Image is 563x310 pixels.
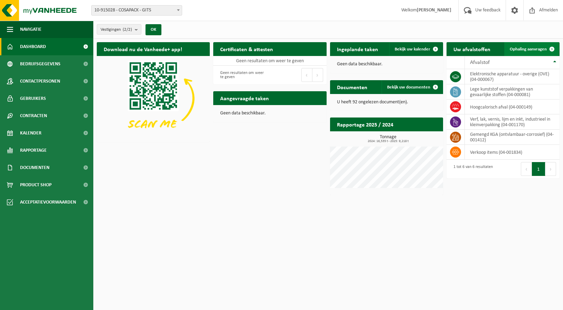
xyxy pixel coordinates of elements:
h2: Uw afvalstoffen [447,42,497,56]
span: Acceptatievoorwaarden [20,194,76,211]
span: Bedrijfsgegevens [20,55,60,73]
button: OK [146,24,161,35]
a: Bekijk uw documenten [382,80,442,94]
span: Vestigingen [101,25,132,35]
span: Kalender [20,124,41,142]
div: 1 tot 6 van 6 resultaten [450,161,493,177]
img: Download de VHEPlus App [97,56,210,141]
button: Next [312,68,323,82]
h2: Rapportage 2025 / 2024 [330,118,400,131]
button: 1 [532,162,545,176]
h2: Documenten [330,80,374,94]
a: Ophaling aanvragen [504,42,559,56]
td: elektronische apparatuur - overige (OVE) (04-000067) [465,69,560,84]
a: Bekijk uw kalender [389,42,442,56]
a: Bekijk rapportage [392,131,442,145]
h2: Certificaten & attesten [213,42,280,56]
h2: Aangevraagde taken [213,91,276,105]
button: Next [545,162,556,176]
span: 10-915028 - COSAPACK - GITS [91,5,182,16]
count: (2/2) [123,27,132,32]
span: Contactpersonen [20,73,60,90]
h2: Ingeplande taken [330,42,385,56]
td: verf, lak, vernis, lijm en inkt, industrieel in kleinverpakking (04-001170) [465,114,560,130]
span: Product Shop [20,176,51,194]
span: Bekijk uw documenten [387,85,430,90]
span: 2024: 16,535 t - 2025: 9,218 t [334,140,443,143]
span: Documenten [20,159,49,176]
td: Geen resultaten om weer te geven [213,56,326,66]
div: Geen resultaten om weer te geven [217,67,266,83]
span: Bekijk uw kalender [395,47,430,51]
button: Previous [301,68,312,82]
td: verkoop items (04-001834) [465,145,560,160]
span: Contracten [20,107,47,124]
h2: Download nu de Vanheede+ app! [97,42,189,56]
p: Geen data beschikbaar. [337,62,436,67]
span: Ophaling aanvragen [510,47,547,51]
strong: [PERSON_NAME] [417,8,451,13]
span: Gebruikers [20,90,46,107]
h3: Tonnage [334,135,443,143]
button: Vestigingen(2/2) [97,24,141,35]
td: gemengd KGA (ontvlambaar-corrosief) (04-001412) [465,130,560,145]
p: U heeft 92 ongelezen document(en). [337,100,436,105]
span: 10-915028 - COSAPACK - GITS [92,6,182,15]
p: Geen data beschikbaar. [220,111,319,116]
button: Previous [521,162,532,176]
span: Rapportage [20,142,47,159]
span: Afvalstof [470,60,490,65]
span: Navigatie [20,21,41,38]
td: lege kunststof verpakkingen van gevaarlijke stoffen (04-000081) [465,84,560,100]
span: Dashboard [20,38,46,55]
td: hoogcalorisch afval (04-000149) [465,100,560,114]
